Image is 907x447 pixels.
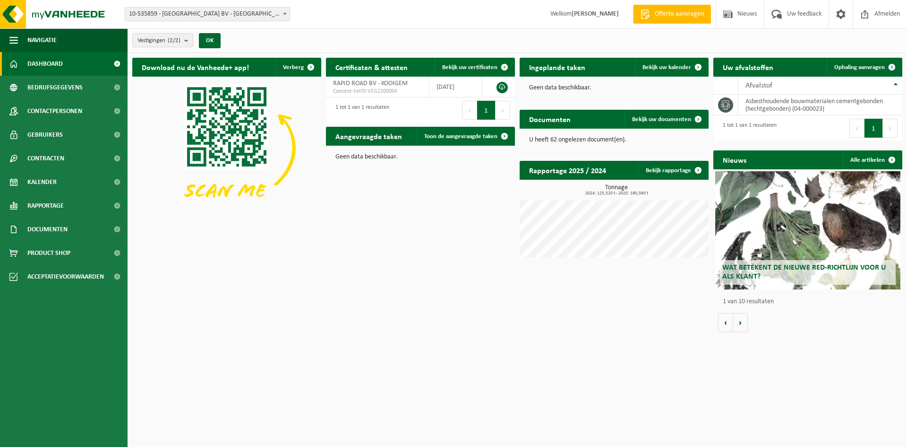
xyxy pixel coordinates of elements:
[843,150,901,169] a: Alle artikelen
[429,77,482,97] td: [DATE]
[424,133,497,140] span: Toon de aangevraagde taken
[137,34,180,48] span: Vestigingen
[642,64,691,70] span: Bekijk uw kalender
[625,110,708,129] a: Bekijk uw documenten
[713,150,756,169] h2: Nieuws
[638,161,708,180] a: Bekijk rapportage
[27,170,57,194] span: Kalender
[883,119,898,138] button: Next
[27,241,70,265] span: Product Shop
[442,64,497,70] span: Bekijk uw certificaten
[132,77,321,219] img: Download de VHEPlus App
[331,100,389,121] div: 1 tot 1 van 1 resultaten
[125,7,290,21] span: 10-535859 - RAPID ROAD BV - KOOIGEM
[333,88,422,95] span: Consent-SelfD-VEG2200004
[168,37,180,44] count: (2/2)
[529,85,699,91] p: Geen data beschikbaar.
[520,58,595,76] h2: Ingeplande taken
[633,5,711,24] a: Offerte aanvragen
[738,95,902,115] td: asbesthoudende bouwmaterialen cementgebonden (hechtgebonden) (04-000023)
[733,313,748,332] button: Volgende
[632,116,691,123] span: Bekijk uw documenten
[27,265,104,289] span: Acceptatievoorwaarden
[462,101,477,120] button: Previous
[283,64,304,70] span: Verberg
[326,58,417,76] h2: Certificaten & attesten
[520,161,616,179] h2: Rapportage 2025 / 2024
[27,52,63,76] span: Dashboard
[275,58,320,77] button: Verberg
[27,147,64,170] span: Contracten
[524,191,709,196] span: 2024: 125,520 t - 2025: 190,560 t
[496,101,510,120] button: Next
[745,82,772,89] span: Afvalstof
[27,76,83,99] span: Bedrijfsgegevens
[199,33,221,48] button: OK
[417,127,514,146] a: Toon de aangevraagde taken
[132,58,258,76] h2: Download nu de Vanheede+ app!
[132,33,193,47] button: Vestigingen(2/2)
[652,9,706,19] span: Offerte aanvragen
[722,264,886,280] span: Wat betekent de nieuwe RED-richtlijn voor u als klant?
[524,184,709,196] h3: Tonnage
[477,101,496,120] button: 1
[718,118,777,139] div: 1 tot 1 van 1 resultaten
[27,218,68,241] span: Documenten
[723,298,898,305] p: 1 van 10 resultaten
[713,58,783,76] h2: Uw afvalstoffen
[125,8,290,21] span: 10-535859 - RAPID ROAD BV - KOOIGEM
[635,58,708,77] a: Bekijk uw kalender
[718,313,733,332] button: Vorige
[27,99,82,123] span: Contactpersonen
[333,80,408,87] span: RAPID ROAD BV - KOOIGEM
[827,58,901,77] a: Ophaling aanvragen
[326,127,411,145] h2: Aangevraagde taken
[572,10,619,18] strong: [PERSON_NAME]
[529,137,699,143] p: U heeft 62 ongelezen document(en).
[849,119,864,138] button: Previous
[864,119,883,138] button: 1
[834,64,885,70] span: Ophaling aanvragen
[715,171,900,289] a: Wat betekent de nieuwe RED-richtlijn voor u als klant?
[435,58,514,77] a: Bekijk uw certificaten
[27,123,63,147] span: Gebruikers
[520,110,580,128] h2: Documenten
[27,28,57,52] span: Navigatie
[27,194,64,218] span: Rapportage
[335,154,505,160] p: Geen data beschikbaar.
